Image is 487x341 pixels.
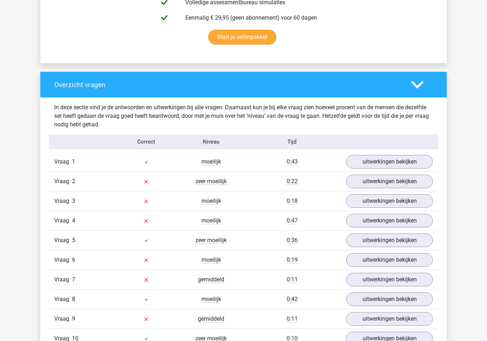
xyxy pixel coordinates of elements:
span: 0:22 [287,178,298,185]
span: Vraag [54,256,72,265]
span: moeilijk [201,217,221,225]
div: Correct [114,138,179,146]
span: Vraag [54,197,72,206]
a: uitwerkingen bekijken [346,214,433,228]
a: uitwerkingen bekijken [346,254,433,267]
span: 0:42 [287,296,298,303]
span: moeilijk [201,296,221,303]
span: 7 [72,276,75,283]
span: Vraag [54,276,72,284]
div: Tijd [243,138,341,146]
a: uitwerkingen bekijken [346,273,433,287]
a: Start je oefenpakket [208,30,276,45]
span: Vraag [54,158,72,166]
span: Vraag [54,217,72,225]
span: 2 [72,178,75,185]
span: Vraag [54,236,72,245]
span: 1 [72,159,75,165]
a: uitwerkingen bekijken [346,195,433,208]
span: 0:47 [287,217,298,225]
span: 8 [72,296,75,303]
span: Vraag [54,177,72,186]
a: uitwerkingen bekijken [346,175,433,189]
span: 0:11 [287,276,298,284]
a: uitwerkingen bekijken [346,234,433,247]
span: Vraag [54,315,72,324]
span: moeilijk [201,257,221,264]
span: zeer moeilijk [195,237,227,244]
a: uitwerkingen bekijken [346,293,433,306]
div: Niveau [179,138,243,146]
span: 0:43 [287,159,298,166]
span: 6 [72,257,75,264]
div: In deze sectie vind je de antwoorden en uitwerkingen bij alle vragen. Daarnaast kun je bij elke v... [49,104,438,129]
h4: Overzicht vragen [54,81,400,89]
span: 4 [72,217,75,224]
a: uitwerkingen bekijken [346,312,433,326]
span: moeilijk [201,159,221,166]
span: 5 [72,237,75,244]
span: 0:18 [287,198,298,205]
span: gemiddeld [198,276,224,284]
span: 0:19 [287,257,298,264]
span: 0:36 [287,237,298,244]
span: gemiddeld [198,316,224,323]
span: Vraag [54,295,72,304]
a: uitwerkingen bekijken [346,155,433,169]
span: 0:11 [287,316,298,323]
span: zeer moeilijk [195,178,227,185]
span: 3 [72,198,75,205]
span: moeilijk [201,198,221,205]
span: 9 [72,316,75,322]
